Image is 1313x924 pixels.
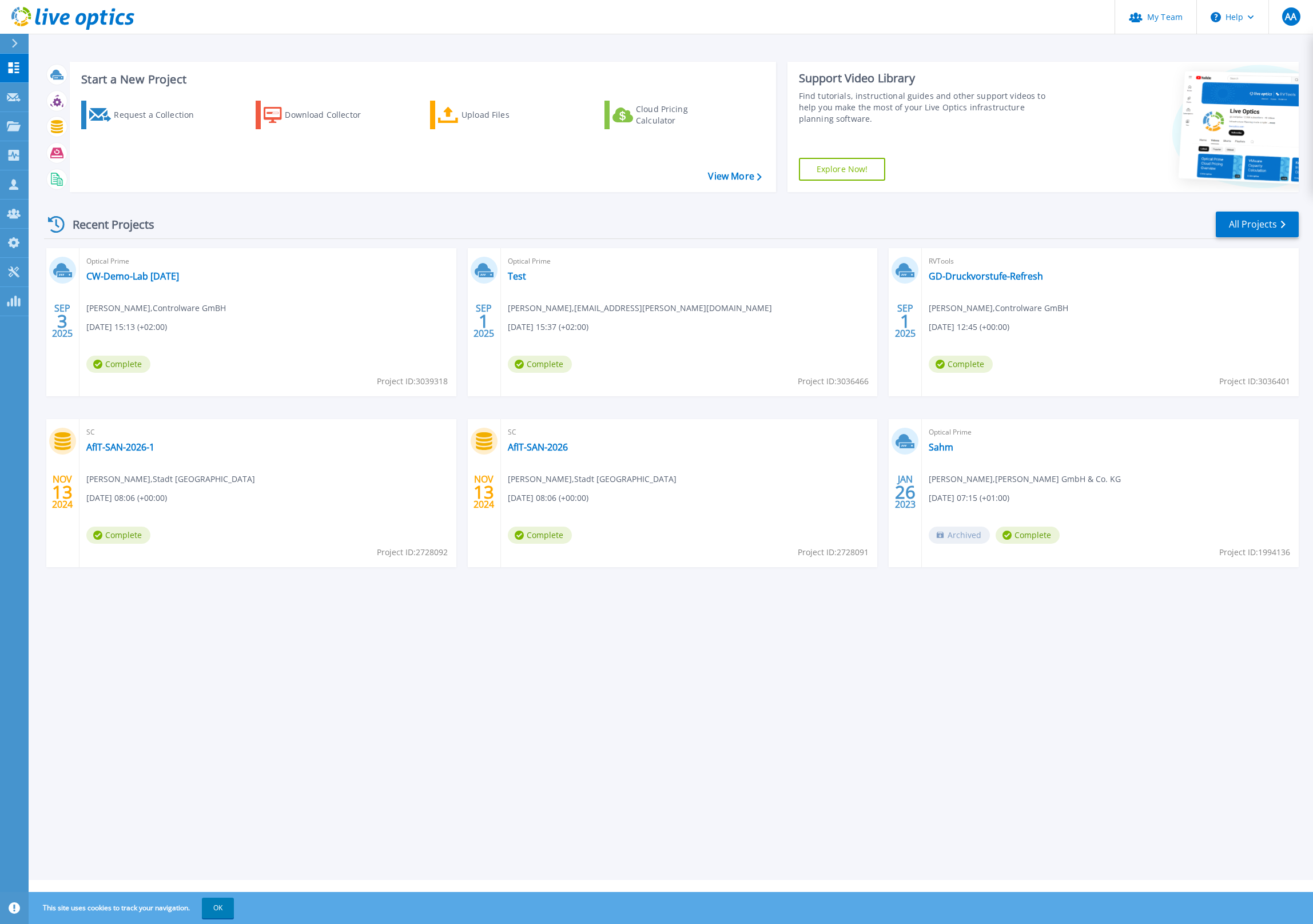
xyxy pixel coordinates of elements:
[929,441,953,453] a: Sahm
[479,316,489,326] span: 1
[996,527,1060,544] span: Complete
[508,270,526,282] a: Test
[474,487,494,497] span: 13
[86,492,167,504] span: [DATE] 08:06 (+00:00)
[799,71,1062,86] div: Support Video Library
[377,375,448,388] span: Project ID: 3039318
[508,302,772,314] span: [PERSON_NAME] , [EMAIL_ADDRESS][PERSON_NAME][DOMAIN_NAME]
[799,158,886,181] a: Explore Now!
[86,441,154,453] a: AfIT-SAN-2026-1
[114,103,205,126] div: Request a Collection
[473,300,495,342] div: SEP 2025
[929,255,1292,268] span: RVTools
[929,302,1068,314] span: [PERSON_NAME] , Controlware GmBH
[202,898,234,918] button: OK
[929,527,990,544] span: Archived
[508,473,677,485] span: [PERSON_NAME] , Stadt [GEOGRAPHIC_DATA]
[1216,212,1299,237] a: All Projects
[799,90,1062,125] div: Find tutorials, instructional guides and other support videos to help you make the most of your L...
[900,316,910,326] span: 1
[929,426,1292,439] span: Optical Prime
[895,487,916,497] span: 26
[929,270,1043,282] a: GD-Druckvorstufe-Refresh
[256,101,383,129] a: Download Collector
[86,356,150,373] span: Complete
[798,375,869,388] span: Project ID: 3036466
[508,321,588,333] span: [DATE] 15:37 (+02:00)
[708,171,761,182] a: View More
[51,300,73,342] div: SEP 2025
[81,101,209,129] a: Request a Collection
[894,300,916,342] div: SEP 2025
[31,898,234,918] span: This site uses cookies to track your navigation.
[52,487,73,497] span: 13
[86,527,150,544] span: Complete
[86,270,179,282] a: CW-Demo-Lab [DATE]
[473,471,495,513] div: NOV 2024
[1219,375,1290,388] span: Project ID: 3036401
[1285,12,1296,21] span: AA
[86,302,226,314] span: [PERSON_NAME] , Controlware GmBH
[508,527,572,544] span: Complete
[508,255,871,268] span: Optical Prime
[894,471,916,513] div: JAN 2023
[508,441,568,453] a: AfIT-SAN-2026
[798,546,869,559] span: Project ID: 2728091
[929,473,1121,485] span: [PERSON_NAME] , [PERSON_NAME] GmbH & Co. KG
[929,321,1009,333] span: [DATE] 12:45 (+00:00)
[81,73,761,86] h3: Start a New Project
[508,356,572,373] span: Complete
[604,101,732,129] a: Cloud Pricing Calculator
[1219,546,1290,559] span: Project ID: 1994136
[929,492,1009,504] span: [DATE] 07:15 (+01:00)
[86,255,449,268] span: Optical Prime
[285,103,376,126] div: Download Collector
[929,356,993,373] span: Complete
[86,321,167,333] span: [DATE] 15:13 (+02:00)
[86,473,255,485] span: [PERSON_NAME] , Stadt [GEOGRAPHIC_DATA]
[51,471,73,513] div: NOV 2024
[430,101,558,129] a: Upload Files
[508,426,871,439] span: SC
[377,546,448,559] span: Project ID: 2728092
[44,210,170,238] div: Recent Projects
[636,103,727,126] div: Cloud Pricing Calculator
[508,492,588,504] span: [DATE] 08:06 (+00:00)
[57,316,67,326] span: 3
[86,426,449,439] span: SC
[461,103,553,126] div: Upload Files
